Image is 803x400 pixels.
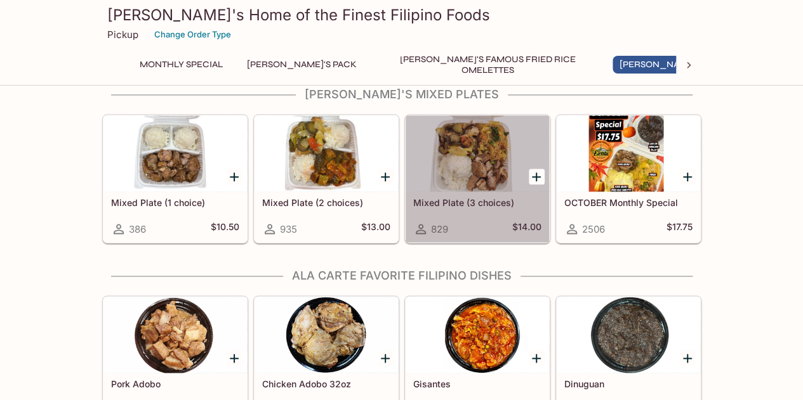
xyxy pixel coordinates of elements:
[564,197,693,208] h5: OCTOBER Monthly Special
[582,223,605,235] span: 2506
[107,5,696,25] h3: [PERSON_NAME]'s Home of the Finest Filipino Foods
[227,169,242,184] button: Add Mixed Plate (1 choice)
[102,87,701,101] h4: [PERSON_NAME]'s Mixed Plates
[103,115,247,191] div: Mixed Plate (1 choice)
[103,297,247,373] div: Pork Adobo
[680,169,696,184] button: Add OCTOBER Monthly Special
[262,378,390,389] h5: Chicken Adobo 32oz
[133,56,230,74] button: Monthly Special
[378,350,394,366] button: Add Chicken Adobo 32oz
[211,221,239,236] h5: $10.50
[529,169,545,184] button: Add Mixed Plate (3 choices)
[227,350,242,366] button: Add Pork Adobo
[512,221,541,236] h5: $14.00
[431,223,448,235] span: 829
[406,297,549,373] div: Gisantes
[564,378,693,389] h5: Dinuguan
[103,115,248,243] a: Mixed Plate (1 choice)386$10.50
[111,197,239,208] h5: Mixed Plate (1 choice)
[413,378,541,389] h5: Gisantes
[254,115,399,243] a: Mixed Plate (2 choices)935$13.00
[557,297,700,373] div: Dinuguan
[240,56,364,74] button: [PERSON_NAME]'s Pack
[667,221,693,236] h5: $17.75
[613,56,774,74] button: [PERSON_NAME]'s Mixed Plates
[413,197,541,208] h5: Mixed Plate (3 choices)
[129,223,146,235] span: 386
[107,29,138,41] p: Pickup
[102,269,701,283] h4: Ala Carte Favorite Filipino Dishes
[280,223,297,235] span: 935
[378,169,394,184] button: Add Mixed Plate (2 choices)
[111,378,239,389] h5: Pork Adobo
[255,297,398,373] div: Chicken Adobo 32oz
[361,221,390,236] h5: $13.00
[405,115,550,243] a: Mixed Plate (3 choices)829$14.00
[149,25,237,44] button: Change Order Type
[529,350,545,366] button: Add Gisantes
[406,115,549,191] div: Mixed Plate (3 choices)
[556,115,701,243] a: OCTOBER Monthly Special2506$17.75
[680,350,696,366] button: Add Dinuguan
[262,197,390,208] h5: Mixed Plate (2 choices)
[374,56,602,74] button: [PERSON_NAME]'s Famous Fried Rice Omelettes
[557,115,700,191] div: OCTOBER Monthly Special
[255,115,398,191] div: Mixed Plate (2 choices)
